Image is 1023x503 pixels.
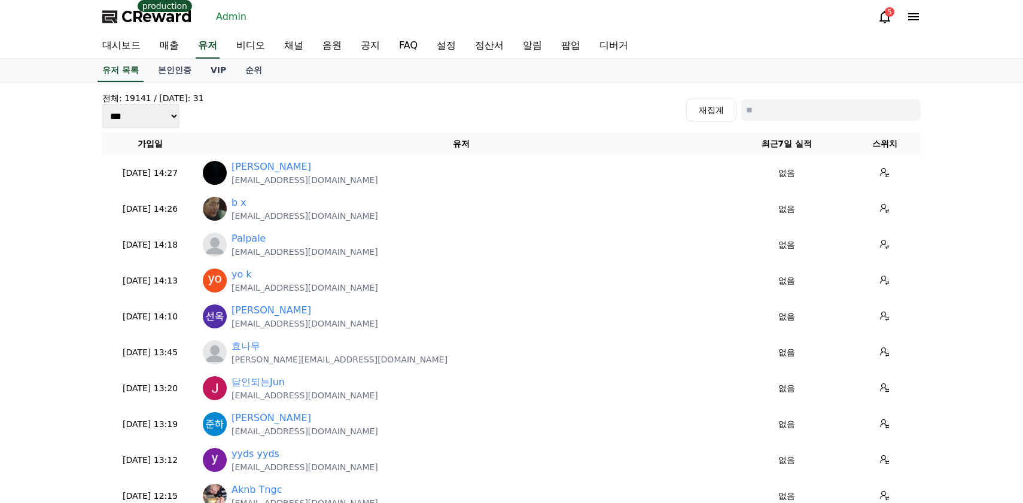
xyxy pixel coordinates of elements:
img: https://lh3.googleusercontent.com/a/ACg8ocJJO5JSI4KOvT1KLqzeUxXU4uDeX4Xar94GjJmbmkMgZMWhIA=s96-c [203,269,227,292]
a: CReward [102,7,192,26]
p: [EMAIL_ADDRESS][DOMAIN_NAME] [232,246,378,258]
p: 없음 [729,346,844,359]
a: 공지 [351,33,389,59]
p: [EMAIL_ADDRESS][DOMAIN_NAME] [232,425,378,437]
div: 5 [885,7,894,17]
a: yyds yyds [232,447,279,461]
a: Messages [79,379,154,409]
img: https://lh3.googleusercontent.com/a/ACg8ocLjfO_gJgwSRi1w3ROl7Teu9hpq56NRa1_Ts2u4HBwlVZnKNw=s96-c [203,412,227,436]
a: 디버거 [590,33,638,59]
p: [DATE] 14:13 [107,275,193,287]
a: 달인되는Jun [232,375,285,389]
a: 음원 [313,33,351,59]
p: 없음 [729,418,844,431]
h4: 전체: 19141 / [DATE]: 31 [102,92,204,104]
p: [DATE] 12:15 [107,490,193,502]
p: 없음 [729,310,844,323]
span: CReward [121,7,192,26]
a: 비디오 [227,33,275,59]
p: [EMAIL_ADDRESS][DOMAIN_NAME] [232,318,378,330]
span: Settings [177,397,206,407]
th: 가입일 [102,133,198,155]
p: [DATE] 13:19 [107,418,193,431]
a: [PERSON_NAME] [232,160,311,174]
a: 채널 [275,33,313,59]
p: 없음 [729,167,844,179]
a: [PERSON_NAME] [232,303,311,318]
p: 없음 [729,454,844,467]
img: https://lh3.googleusercontent.com/a/ACg8ocIdNiRLTjRBQg3aXCyw_HxsxlTCrjbZ7glOy9Cq6W_8dNAA-Q=s96-c [203,448,227,472]
a: VIP [201,59,236,82]
a: 정산서 [465,33,513,59]
a: b x [232,196,246,210]
a: 본인인증 [148,59,201,82]
img: https://lh3.googleusercontent.com/a/ACg8ocLz_ZQMA_Tj4QkMGFMrv_b8t1wrHlN2l0BuieM_UFHlFUp9IXRL=s96-c [203,161,227,185]
img: https://lh3.googleusercontent.com/a/ACg8ocLeeJ7CbCh9SbnfLpd68Sr8VhTy1e0GhlVRHOT4MmIwqxYygw=s96-c [203,376,227,400]
span: Messages [99,398,135,407]
p: 없음 [729,203,844,215]
a: Admin [211,7,251,26]
th: 스위치 [849,133,921,155]
a: 유저 목록 [98,59,144,82]
p: 없음 [729,490,844,502]
a: Settings [154,379,230,409]
p: [DATE] 13:20 [107,382,193,395]
img: https://lh3.googleusercontent.com/a/ACg8ocLGV_u4_pF-qpHbMmqX9twEJb5-F4kGazeeCBhaVSlH_32TXYkn=s96-c [203,197,227,221]
button: 재집계 [686,99,736,121]
a: Palpale [232,231,266,246]
p: [DATE] 14:27 [107,167,193,179]
p: [EMAIL_ADDRESS][DOMAIN_NAME] [232,210,378,222]
p: [DATE] 13:12 [107,454,193,467]
a: [PERSON_NAME] [232,411,311,425]
p: [EMAIL_ADDRESS][DOMAIN_NAME] [232,282,378,294]
p: [EMAIL_ADDRESS][DOMAIN_NAME] [232,174,378,186]
a: 효나무 [232,339,260,353]
p: [EMAIL_ADDRESS][DOMAIN_NAME] [232,461,378,473]
a: 설정 [427,33,465,59]
p: [DATE] 14:26 [107,203,193,215]
th: 최근7일 실적 [724,133,849,155]
a: 알림 [513,33,552,59]
p: 없음 [729,382,844,395]
a: 5 [878,10,892,24]
img: https://lh3.googleusercontent.com/a/ACg8ocKTjM60sv6NF1KvxCTNf3G1VjlURuFdq7mke7sCHxTC9pEzIg=s96-c [203,304,227,328]
p: 없음 [729,239,844,251]
img: profile_blank.webp [203,340,227,364]
p: 없음 [729,275,844,287]
img: profile_blank.webp [203,233,227,257]
p: [PERSON_NAME][EMAIL_ADDRESS][DOMAIN_NAME] [232,353,447,365]
a: 유저 [196,33,220,59]
a: Home [4,379,79,409]
a: yo k [232,267,252,282]
a: FAQ [389,33,427,59]
p: [DATE] 13:45 [107,346,193,359]
span: Home [31,397,51,407]
p: [DATE] 14:10 [107,310,193,323]
a: 매출 [150,33,188,59]
th: 유저 [198,133,724,155]
p: [EMAIL_ADDRESS][DOMAIN_NAME] [232,389,378,401]
a: 대시보드 [93,33,150,59]
a: 순위 [236,59,272,82]
p: [DATE] 14:18 [107,239,193,251]
a: 팝업 [552,33,590,59]
a: Aknb Tngc [232,483,282,497]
